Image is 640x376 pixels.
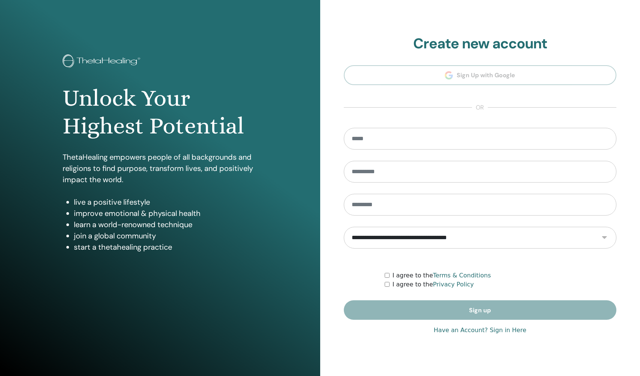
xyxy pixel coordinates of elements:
label: I agree to the [393,280,474,289]
a: Privacy Policy [433,281,474,288]
a: Have an Account? Sign in Here [434,326,526,335]
a: Terms & Conditions [433,272,491,279]
h1: Unlock Your Highest Potential [63,84,257,140]
h2: Create new account [344,35,617,52]
span: or [472,103,488,112]
li: live a positive lifestyle [74,196,257,208]
li: learn a world-renowned technique [74,219,257,230]
li: start a thetahealing practice [74,241,257,253]
p: ThetaHealing empowers people of all backgrounds and religions to find purpose, transform lives, a... [63,151,257,185]
label: I agree to the [393,271,491,280]
li: join a global community [74,230,257,241]
li: improve emotional & physical health [74,208,257,219]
